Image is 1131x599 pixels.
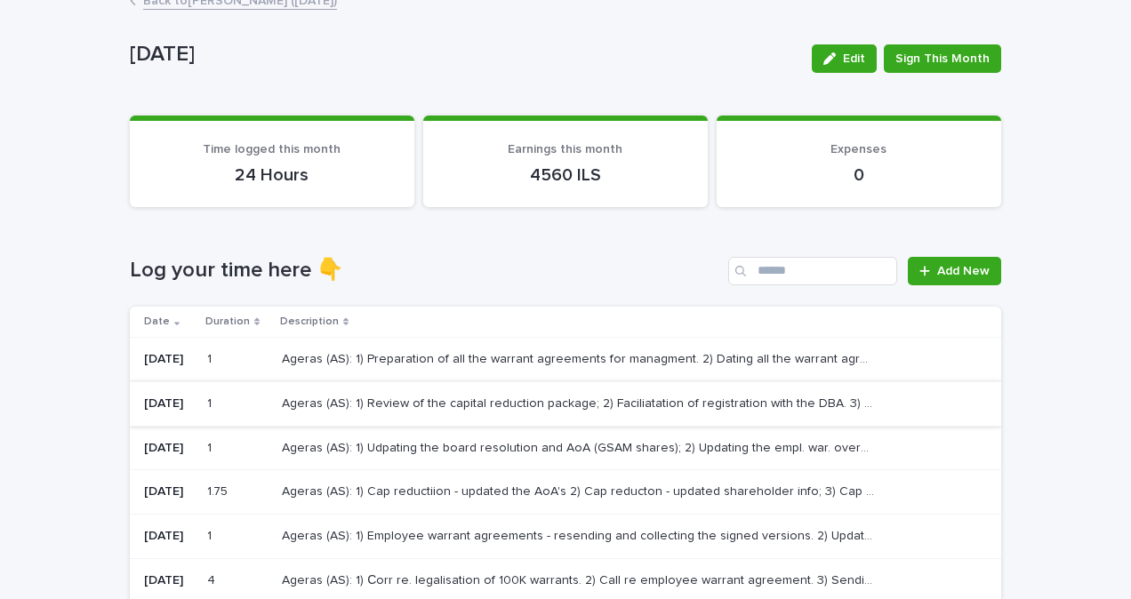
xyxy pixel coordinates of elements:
[738,164,980,186] p: 0
[843,52,865,65] span: Edit
[908,257,1001,285] a: Add New
[130,470,1001,515] tr: [DATE]1.751.75 Ageras (AS): 1) Cap reductiion - updated the AoA's 2) Cap reducton - updated share...
[282,393,878,411] p: Ageras (AS): 1) Review of the capital reduction package; 2) Faciliatation of registration with th...
[144,396,193,411] p: [DATE]
[937,265,990,277] span: Add New
[508,143,622,156] span: Earnings this month
[144,529,193,544] p: [DATE]
[144,484,193,499] p: [DATE]
[207,393,215,411] p: 1
[282,481,878,499] p: Ageras (AS): 1) Cap reductiion - updated the AoA's 2) Cap reducton - updated shareholder info; 3)...
[895,50,990,68] span: Sign This Month
[144,441,193,456] p: [DATE]
[207,481,231,499] p: 1.75
[207,437,215,456] p: 1
[130,258,721,284] h1: Log your time here 👇
[205,312,250,331] p: Duration
[144,573,193,588] p: [DATE]
[207,525,215,544] p: 1
[280,312,339,331] p: Description
[884,44,1001,73] button: Sign This Month
[830,143,886,156] span: Expenses
[144,352,193,367] p: [DATE]
[282,437,878,456] p: Ageras (AS): 1) Udpating the board resolution and AoA (GSAM shares); 2) Updating the empl. war. o...
[282,348,878,367] p: Ageras (AS): 1) Preparation of all the warrant agreements for managment. 2) Dating all the warran...
[144,312,170,331] p: Date
[203,143,341,156] span: Time logged this month
[282,525,878,544] p: Ageras (AS): 1) Employee warrant agreements - resending and collecting the signed versions. 2) Up...
[130,337,1001,381] tr: [DATE]11 Ageras (AS): 1) Preparation of all the warrant agreements for managment. 2) Dating all t...
[130,426,1001,470] tr: [DATE]11 Ageras (AS): 1) Udpating the board resolution and AoA (GSAM shares); 2) Updating the emp...
[812,44,877,73] button: Edit
[445,164,686,186] p: 4560 ILS
[207,348,215,367] p: 1
[151,164,393,186] p: 24 Hours
[130,515,1001,559] tr: [DATE]11 Ageras (AS): 1) Employee warrant agreements - resending and collecting the signed versio...
[728,257,897,285] input: Search
[130,381,1001,426] tr: [DATE]11 Ageras (AS): 1) Review of the capital reduction package; 2) Faciliatation of registratio...
[130,42,798,68] p: [DATE]
[207,570,219,588] p: 4
[282,570,878,588] p: Ageras (AS): 1) Сorr re. legalisation of 100K warrants. 2) Call re employee warrant agreement. 3)...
